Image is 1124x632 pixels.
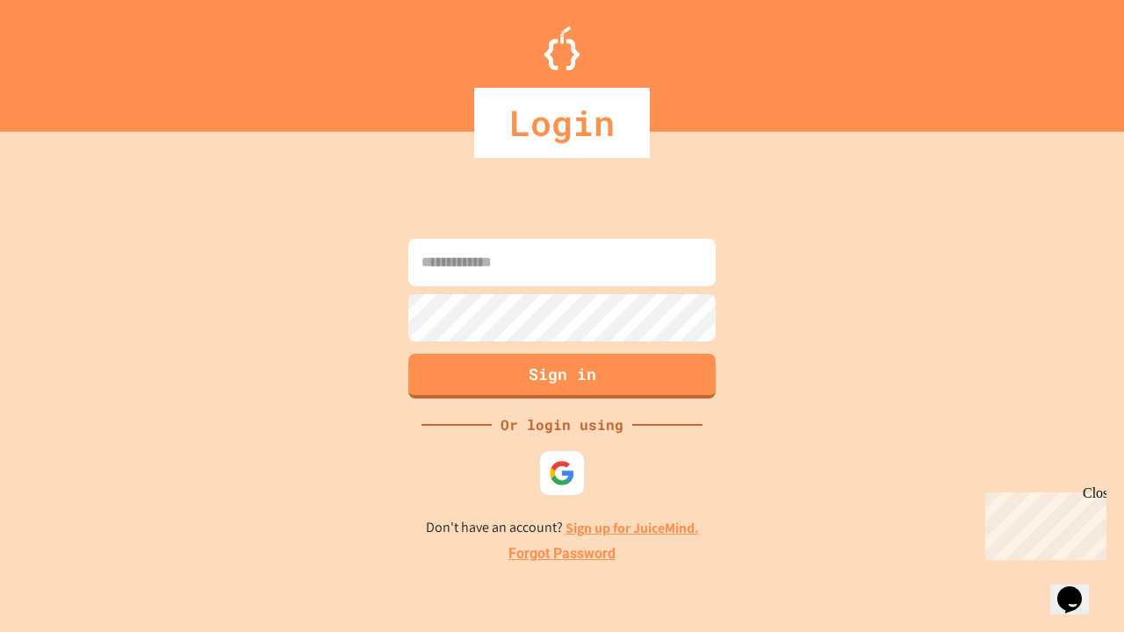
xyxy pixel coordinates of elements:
img: google-icon.svg [549,460,575,486]
div: Login [474,88,650,158]
button: Sign in [408,354,716,399]
iframe: chat widget [978,485,1106,560]
div: Chat with us now!Close [7,7,121,111]
a: Forgot Password [508,543,616,564]
p: Don't have an account? [426,517,699,539]
div: Or login using [492,414,632,435]
img: Logo.svg [544,26,580,70]
iframe: chat widget [1050,562,1106,614]
a: Sign up for JuiceMind. [566,519,699,537]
